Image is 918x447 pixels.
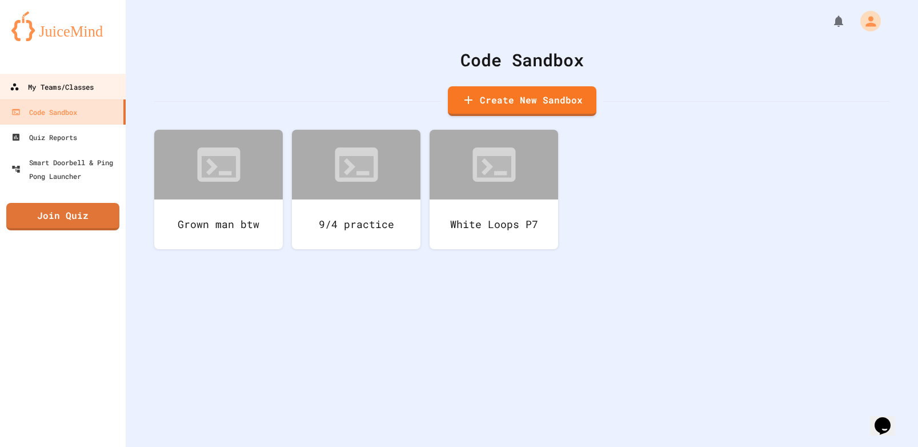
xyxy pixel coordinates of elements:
[10,80,94,94] div: My Teams/Classes
[6,203,119,230] a: Join Quiz
[292,199,420,249] div: 9/4 practice
[292,130,420,249] a: 9/4 practice
[11,105,77,119] div: Code Sandbox
[11,11,114,41] img: logo-orange.svg
[430,130,558,249] a: White Loops P7
[154,130,283,249] a: Grown man btw
[154,47,889,73] div: Code Sandbox
[870,401,907,436] iframe: chat widget
[11,155,121,183] div: Smart Doorbell & Ping Pong Launcher
[848,8,884,34] div: My Account
[448,86,596,116] a: Create New Sandbox
[154,199,283,249] div: Grown man btw
[11,130,77,144] div: Quiz Reports
[430,199,558,249] div: White Loops P7
[811,11,848,31] div: My Notifications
